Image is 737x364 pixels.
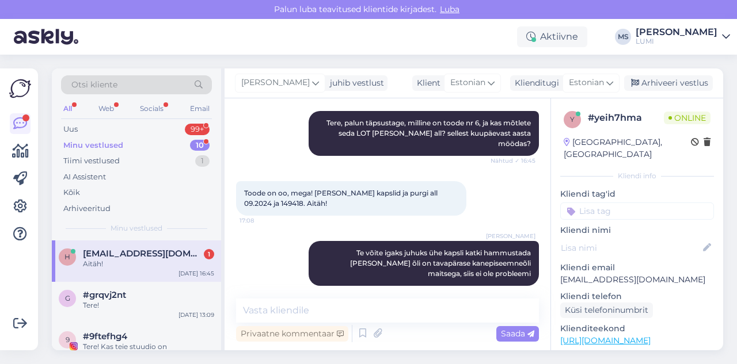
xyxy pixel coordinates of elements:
div: AI Assistent [63,171,106,183]
span: Estonian [569,76,604,89]
div: Arhiveeritud [63,203,111,214]
div: Tere! [83,300,214,311]
div: All [61,101,74,116]
span: [PERSON_NAME] [486,232,535,240]
div: Socials [138,101,166,116]
div: Uus [63,124,78,135]
span: Nähtud ✓ 16:45 [491,156,535,165]
div: Minu vestlused [63,140,123,151]
span: Minu vestlused [111,223,162,233]
span: Luba [436,4,463,14]
span: h [64,252,70,261]
div: Tiimi vestlused [63,155,120,167]
span: #grqvj2nt [83,290,126,300]
p: [EMAIL_ADDRESS][DOMAIN_NAME] [560,274,714,286]
div: [GEOGRAPHIC_DATA], [GEOGRAPHIC_DATA] [564,136,691,160]
div: 99+ [185,124,210,135]
span: Saada [501,328,534,339]
a: [PERSON_NAME]LUMI [636,28,730,46]
div: LUMI [636,37,717,46]
div: Privaatne kommentaar [236,326,348,342]
span: Nähtud ✓ 17:10 [492,286,535,295]
img: Askly Logo [9,78,31,99]
div: [PERSON_NAME] [636,28,717,37]
span: 9 [66,335,70,344]
span: 17:08 [240,216,283,225]
span: helilaurand@gmail.com [83,248,203,259]
input: Lisa nimi [561,242,701,254]
span: Estonian [450,76,485,89]
span: Online [664,112,711,124]
span: Tere, palun täpsustage, milline on toode nr 6, ja kas mõtlete seda LOT [PERSON_NAME] all? sellest... [326,118,533,148]
div: Web [96,101,116,116]
div: Küsi telefoninumbrit [560,302,653,318]
div: Arhiveeri vestlus [624,75,713,91]
div: [DATE] 16:45 [178,269,214,278]
div: Klient [412,77,440,89]
span: [PERSON_NAME] [241,76,310,89]
div: juhib vestlust [325,77,384,89]
span: Toode on oo, mega! [PERSON_NAME] kapslid ja purgi all 09.2024 ja 149418. Aitäh! [244,189,439,208]
div: 10 [190,140,210,151]
p: Kliendi tag'id [560,188,714,200]
p: Klienditeekond [560,323,714,335]
p: Kliendi telefon [560,290,714,302]
div: MS [615,29,631,45]
span: #9ftefhg4 [83,331,127,342]
div: Tere! Kas teie stuudio on [PERSON_NAME] avatud? [83,342,214,362]
span: Otsi kliente [71,79,117,91]
span: Te võite igaks juhuks ühe kapsli katki hammustada [PERSON_NAME] õli on tavapärase kanepiseemneõli... [350,248,533,278]
div: Kõik [63,187,80,198]
div: [DATE] 13:09 [178,311,214,319]
div: Klienditugi [510,77,559,89]
a: [URL][DOMAIN_NAME] [560,335,651,346]
span: g [65,294,70,302]
div: Aktiivne [517,26,587,47]
span: y [570,115,575,124]
div: Email [188,101,212,116]
p: Kliendi nimi [560,224,714,236]
p: Kliendi email [560,262,714,274]
div: 1 [204,249,214,259]
div: Kliendi info [560,171,714,181]
div: # yeih7hma [588,111,664,125]
div: Aitäh! [83,259,214,269]
div: 1 [195,155,210,167]
input: Lisa tag [560,202,714,220]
